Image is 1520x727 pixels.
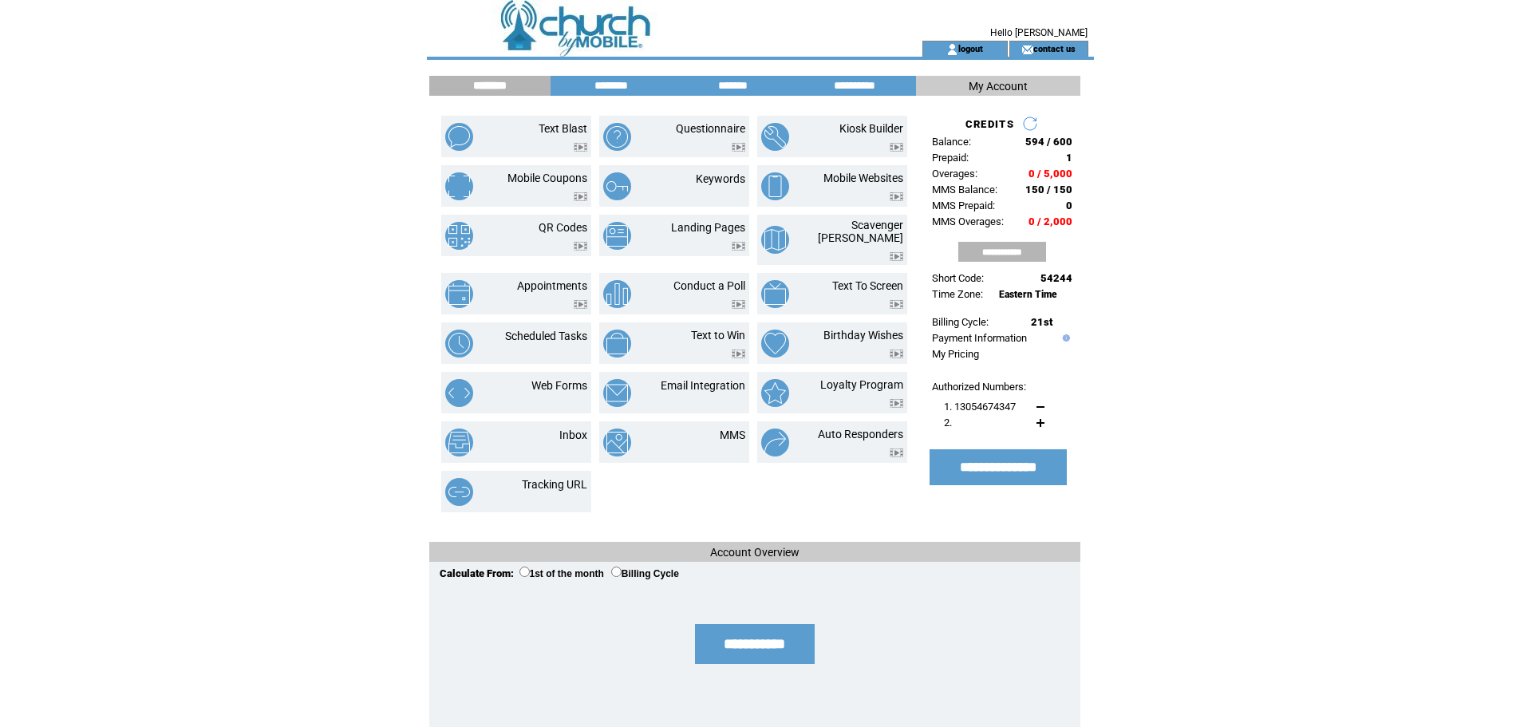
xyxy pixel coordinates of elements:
[445,172,473,200] img: mobile-coupons.png
[1028,215,1072,227] span: 0 / 2,000
[445,429,473,456] img: inbox.png
[661,379,745,392] a: Email Integration
[445,123,473,151] img: text-blast.png
[1028,168,1072,180] span: 0 / 5,000
[932,316,989,328] span: Billing Cycle:
[445,280,473,308] img: appointments.png
[445,379,473,407] img: web-forms.png
[505,330,587,342] a: Scheduled Tasks
[720,429,745,441] a: MMS
[732,300,745,309] img: video.png
[932,381,1026,393] span: Authorized Numbers:
[732,350,745,358] img: video.png
[574,143,587,152] img: video.png
[932,272,984,284] span: Short Code:
[445,222,473,250] img: qr-codes.png
[696,172,745,185] a: Keywords
[1031,316,1052,328] span: 21st
[574,300,587,309] img: video.png
[932,348,979,360] a: My Pricing
[761,379,789,407] img: loyalty-program.png
[823,329,903,342] a: Birthday Wishes
[676,122,745,135] a: Questionnaire
[761,226,789,254] img: scavenger-hunt.png
[761,429,789,456] img: auto-responders.png
[761,330,789,358] img: birthday-wishes.png
[965,118,1014,130] span: CREDITS
[445,330,473,358] img: scheduled-tasks.png
[673,279,745,292] a: Conduct a Poll
[932,152,969,164] span: Prepaid:
[958,43,983,53] a: logout
[603,172,631,200] img: keywords.png
[944,417,952,429] span: 2.
[603,330,631,358] img: text-to-win.png
[932,332,1027,344] a: Payment Information
[507,172,587,184] a: Mobile Coupons
[440,567,514,579] span: Calculate From:
[1021,43,1033,56] img: contact_us_icon.gif
[445,478,473,506] img: tracking-url.png
[732,143,745,152] img: video.png
[519,568,604,579] label: 1st of the month
[611,568,679,579] label: Billing Cycle
[839,122,903,135] a: Kiosk Builder
[1025,184,1072,196] span: 150 / 150
[1025,136,1072,148] span: 594 / 600
[761,172,789,200] img: mobile-websites.png
[1059,334,1070,342] img: help.gif
[969,80,1028,93] span: My Account
[890,350,903,358] img: video.png
[671,221,745,234] a: Landing Pages
[944,401,1016,413] span: 1. 13054674347
[522,478,587,491] a: Tracking URL
[539,122,587,135] a: Text Blast
[603,280,631,308] img: conduct-a-poll.png
[732,242,745,251] img: video.png
[1066,200,1072,211] span: 0
[1040,272,1072,284] span: 54244
[710,546,799,559] span: Account Overview
[539,221,587,234] a: QR Codes
[517,279,587,292] a: Appointments
[932,288,983,300] span: Time Zone:
[559,429,587,441] a: Inbox
[603,123,631,151] img: questionnaire.png
[603,222,631,250] img: landing-pages.png
[890,448,903,457] img: video.png
[574,192,587,201] img: video.png
[890,143,903,152] img: video.png
[890,252,903,261] img: video.png
[519,567,530,577] input: 1st of the month
[890,399,903,408] img: video.png
[832,279,903,292] a: Text To Screen
[932,184,997,196] span: MMS Balance:
[611,567,622,577] input: Billing Cycle
[946,43,958,56] img: account_icon.gif
[932,168,977,180] span: Overages:
[990,27,1088,38] span: Hello [PERSON_NAME]
[818,428,903,441] a: Auto Responders
[761,123,789,151] img: kiosk-builder.png
[1033,43,1076,53] a: contact us
[890,300,903,309] img: video.png
[818,219,903,244] a: Scavenger [PERSON_NAME]
[603,429,631,456] img: mms.png
[999,289,1057,300] span: Eastern Time
[574,242,587,251] img: video.png
[932,136,971,148] span: Balance:
[691,329,745,342] a: Text to Win
[1066,152,1072,164] span: 1
[761,280,789,308] img: text-to-screen.png
[603,379,631,407] img: email-integration.png
[531,379,587,392] a: Web Forms
[932,200,995,211] span: MMS Prepaid:
[820,378,903,391] a: Loyalty Program
[932,215,1004,227] span: MMS Overages:
[890,192,903,201] img: video.png
[823,172,903,184] a: Mobile Websites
